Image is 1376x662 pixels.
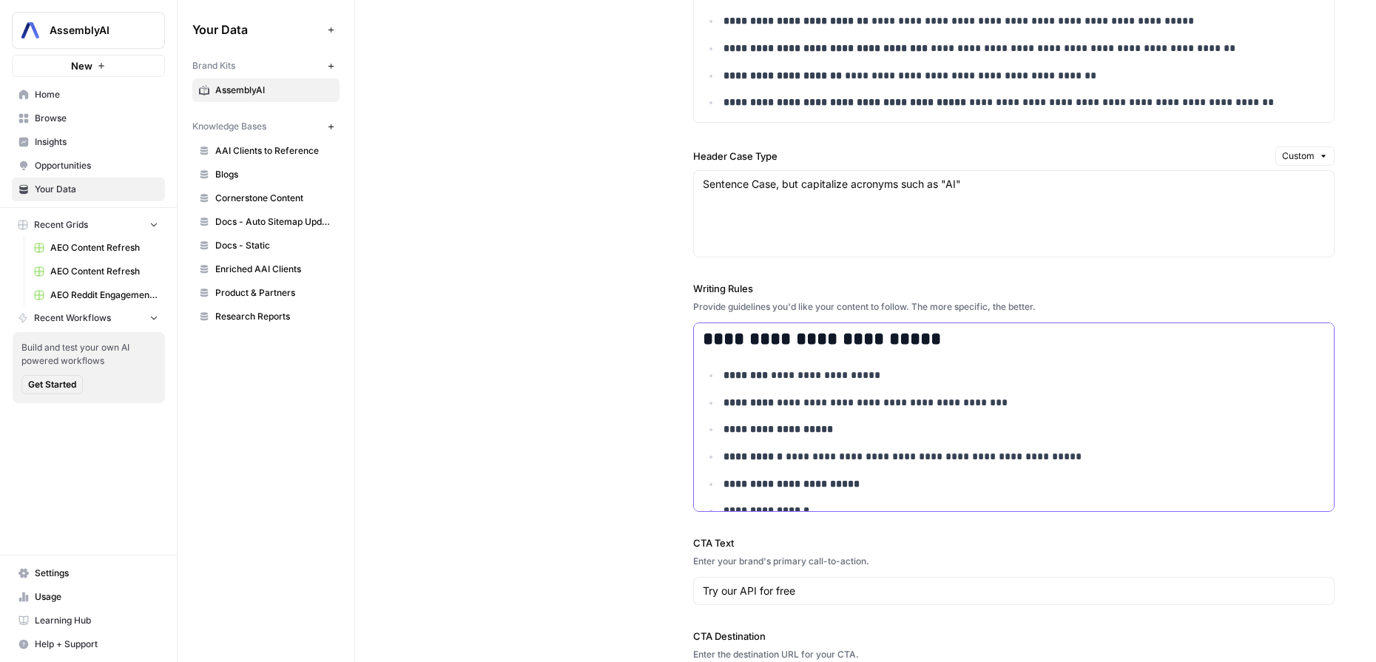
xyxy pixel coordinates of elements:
[35,183,158,196] span: Your Data
[192,78,340,102] a: AssemblyAI
[215,144,333,158] span: AAI Clients to Reference
[21,375,83,394] button: Get Started
[693,281,1335,296] label: Writing Rules
[1275,146,1335,166] button: Custom
[215,310,333,323] span: Research Reports
[50,241,158,254] span: AEO Content Refresh
[35,638,158,651] span: Help + Support
[215,168,333,181] span: Blogs
[192,21,322,38] span: Your Data
[50,265,158,278] span: AEO Content Refresh
[35,567,158,580] span: Settings
[693,648,1335,661] div: Enter the destination URL for your CTA.
[192,139,340,163] a: AAI Clients to Reference
[12,12,165,49] button: Workspace: AssemblyAI
[693,536,1335,550] label: CTA Text
[34,311,111,325] span: Recent Workflows
[12,307,165,329] button: Recent Workflows
[1282,149,1315,163] span: Custom
[12,214,165,236] button: Recent Grids
[215,192,333,205] span: Cornerstone Content
[21,341,156,368] span: Build and test your own AI powered workflows
[12,55,165,77] button: New
[192,281,340,305] a: Product & Partners
[12,83,165,107] a: Home
[703,584,1325,598] input: Gear up and get in the game with Sunday Soccer!
[50,23,139,38] span: AssemblyAI
[50,288,158,302] span: AEO Reddit Engagement (3)
[27,260,165,283] a: AEO Content Refresh
[192,305,340,328] a: Research Reports
[12,154,165,178] a: Opportunities
[27,283,165,307] a: AEO Reddit Engagement (3)
[28,378,76,391] span: Get Started
[215,239,333,252] span: Docs - Static
[12,130,165,154] a: Insights
[192,257,340,281] a: Enriched AAI Clients
[693,555,1335,568] div: Enter your brand's primary call-to-action.
[192,120,266,133] span: Knowledge Bases
[215,263,333,276] span: Enriched AAI Clients
[12,609,165,632] a: Learning Hub
[35,112,158,125] span: Browse
[27,236,165,260] a: AEO Content Refresh
[215,84,333,97] span: AssemblyAI
[12,178,165,201] a: Your Data
[192,234,340,257] a: Docs - Static
[35,590,158,604] span: Usage
[35,135,158,149] span: Insights
[12,107,165,130] a: Browse
[35,614,158,627] span: Learning Hub
[693,149,1269,163] label: Header Case Type
[192,210,340,234] a: Docs - Auto Sitemap Update
[35,159,158,172] span: Opportunities
[12,585,165,609] a: Usage
[12,561,165,585] a: Settings
[215,286,333,300] span: Product & Partners
[703,177,1325,192] textarea: Sentence Case, but capitalize acronyms such as "AI"
[34,218,88,232] span: Recent Grids
[35,88,158,101] span: Home
[12,632,165,656] button: Help + Support
[192,59,235,72] span: Brand Kits
[693,300,1335,314] div: Provide guidelines you'd like your content to follow. The more specific, the better.
[71,58,92,73] span: New
[693,629,1335,644] label: CTA Destination
[215,215,333,229] span: Docs - Auto Sitemap Update
[192,163,340,186] a: Blogs
[17,17,44,44] img: AssemblyAI Logo
[192,186,340,210] a: Cornerstone Content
